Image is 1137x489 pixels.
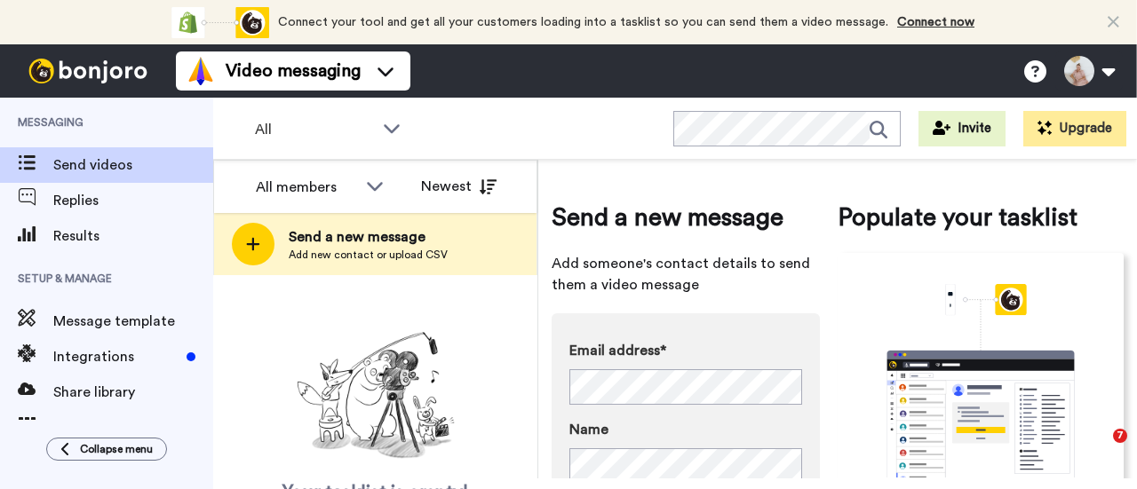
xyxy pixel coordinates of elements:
span: Send videos [53,154,213,176]
span: Replies [53,190,213,211]
span: Message template [53,311,213,332]
span: Share library [53,382,213,403]
img: ready-set-action.png [287,325,465,467]
button: Invite [918,111,1006,146]
img: vm-color.svg [187,57,215,85]
div: All members [256,177,357,198]
span: Send a new message [552,200,820,235]
span: Video messaging [226,59,361,83]
span: Collapse menu [80,442,153,456]
button: Newest [408,169,510,204]
span: Results [53,225,213,247]
label: Email address* [569,340,802,361]
span: Connect your tool and get all your customers loading into a tasklist so you can send them a video... [278,16,888,28]
span: Add new contact or upload CSV [289,248,448,262]
button: Collapse menu [46,438,167,461]
span: Populate your tasklist [838,200,1124,235]
img: bj-logo-header-white.svg [21,59,155,83]
div: animation [847,284,1114,477]
span: 7 [1113,429,1127,443]
iframe: Intercom live chat [1077,429,1119,471]
span: Name [569,419,608,440]
span: All [255,119,374,140]
a: Connect now [897,16,974,28]
span: Integrations [53,346,179,367]
span: Send a new message [289,226,448,248]
span: Add someone's contact details to send them a video message [552,253,820,296]
div: animation [171,7,269,38]
span: Workspaces [53,417,213,438]
button: Upgrade [1023,111,1126,146]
